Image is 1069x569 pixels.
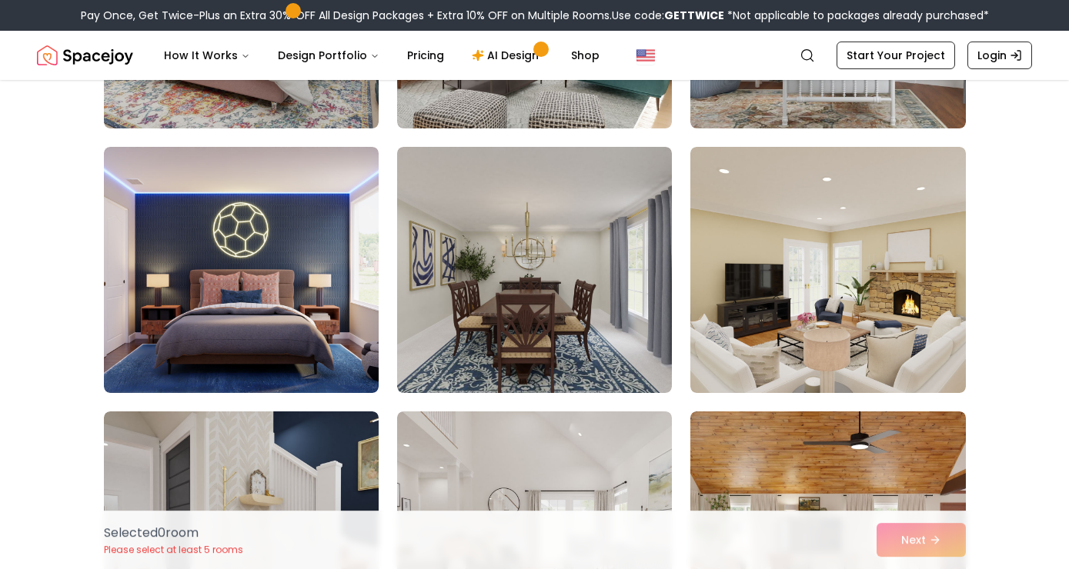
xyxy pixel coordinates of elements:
button: Design Portfolio [266,40,392,71]
img: Room room-12 [690,147,965,393]
a: Pricing [395,40,456,71]
img: Spacejoy Logo [37,40,133,71]
p: Selected 0 room [104,524,243,542]
a: Login [967,42,1032,69]
a: Spacejoy [37,40,133,71]
nav: Global [37,31,1032,80]
button: How It Works [152,40,262,71]
a: Shop [559,40,612,71]
b: GETTWICE [664,8,724,23]
span: Use code: [612,8,724,23]
nav: Main [152,40,612,71]
img: Room room-11 [397,147,672,393]
p: Please select at least 5 rooms [104,544,243,556]
a: AI Design [459,40,556,71]
div: Pay Once, Get Twice-Plus an Extra 30% OFF All Design Packages + Extra 10% OFF on Multiple Rooms. [81,8,989,23]
img: United States [636,46,655,65]
a: Start Your Project [837,42,955,69]
span: *Not applicable to packages already purchased* [724,8,989,23]
img: Room room-10 [104,147,379,393]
